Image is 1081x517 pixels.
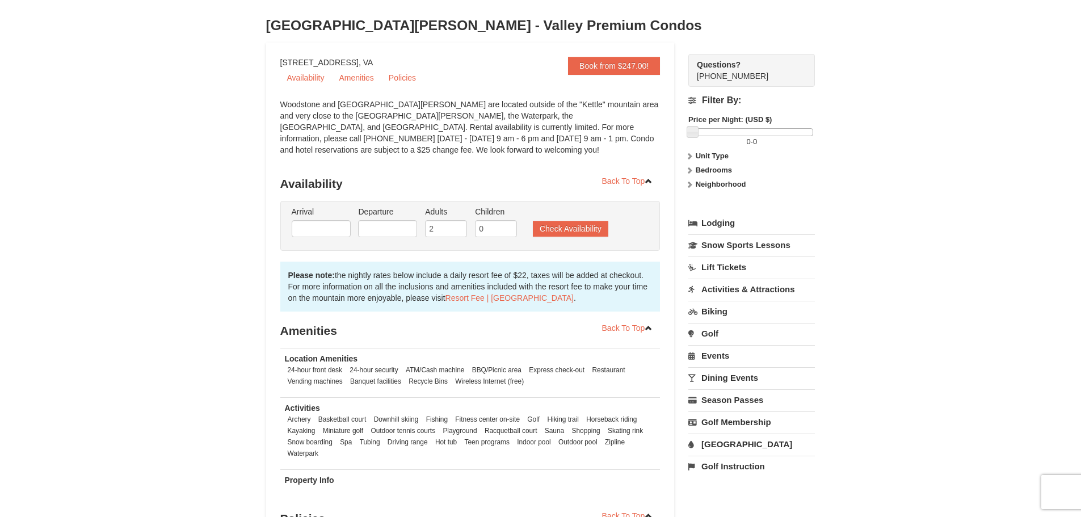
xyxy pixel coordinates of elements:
a: Biking [688,301,815,322]
li: Wireless Internet (free) [452,376,527,387]
li: Snow boarding [285,436,335,448]
li: Basketball court [316,414,369,425]
a: Availability [280,69,331,86]
a: Season Passes [688,389,815,410]
li: Spa [337,436,355,448]
a: Amenities [332,69,380,86]
label: Children [475,206,517,217]
li: Skating rink [605,425,646,436]
li: Miniature golf [320,425,366,436]
h3: Availability [280,173,661,195]
a: Back To Top [595,173,661,190]
li: BBQ/Picnic area [469,364,524,376]
li: Sauna [542,425,567,436]
a: Events [688,345,815,366]
li: Downhill skiing [371,414,422,425]
li: Racquetball court [482,425,540,436]
li: 24-hour front desk [285,364,346,376]
a: Back To Top [595,320,661,337]
li: Tubing [357,436,383,448]
a: Golf Membership [688,411,815,432]
li: Indoor pool [514,436,554,448]
li: Driving range [385,436,431,448]
li: Golf [524,414,542,425]
a: Snow Sports Lessons [688,234,815,255]
a: Lift Tickets [688,257,815,278]
li: Archery [285,414,314,425]
strong: Property Info [285,476,334,485]
li: Express check-out [526,364,587,376]
li: 24-hour security [347,364,401,376]
li: Kayaking [285,425,318,436]
span: 0 [746,137,750,146]
strong: Please note: [288,271,335,280]
h3: [GEOGRAPHIC_DATA][PERSON_NAME] - Valley Premium Condos [266,14,815,37]
li: Zipline [602,436,628,448]
strong: Activities [285,403,320,413]
li: Teen programs [462,436,512,448]
li: Vending machines [285,376,346,387]
li: Waterpark [285,448,321,459]
button: Check Availability [533,221,608,237]
a: Lodging [688,213,815,233]
li: Shopping [569,425,603,436]
a: Resort Fee | [GEOGRAPHIC_DATA] [445,293,574,302]
span: 0 [753,137,757,146]
strong: Location Amenities [285,354,358,363]
strong: Questions? [697,60,741,69]
li: Banquet facilities [347,376,404,387]
li: Fishing [423,414,451,425]
div: Woodstone and [GEOGRAPHIC_DATA][PERSON_NAME] are located outside of the "Kettle" mountain area an... [280,99,661,167]
li: Hiking trail [544,414,582,425]
a: Book from $247.00! [568,57,660,75]
li: Restaurant [589,364,628,376]
li: Playground [440,425,479,436]
div: the nightly rates below include a daily resort fee of $22, taxes will be added at checkout. For m... [280,262,661,312]
li: Fitness center on-site [452,414,523,425]
h3: Amenities [280,320,661,342]
li: Horseback riding [583,414,640,425]
a: [GEOGRAPHIC_DATA] [688,434,815,455]
label: Departure [358,206,417,217]
li: Hot tub [432,436,460,448]
li: Outdoor tennis courts [368,425,438,436]
label: Arrival [292,206,351,217]
strong: Neighborhood [696,180,746,188]
strong: Unit Type [696,152,729,160]
label: - [688,136,815,148]
li: Outdoor pool [556,436,600,448]
strong: Bedrooms [696,166,732,174]
li: ATM/Cash machine [403,364,468,376]
a: Activities & Attractions [688,279,815,300]
label: Adults [425,206,467,217]
li: Recycle Bins [406,376,451,387]
strong: Price per Night: (USD $) [688,115,772,124]
a: Dining Events [688,367,815,388]
span: [PHONE_NUMBER] [697,59,794,81]
h4: Filter By: [688,95,815,106]
a: Policies [382,69,423,86]
a: Golf [688,323,815,344]
a: Golf Instruction [688,456,815,477]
